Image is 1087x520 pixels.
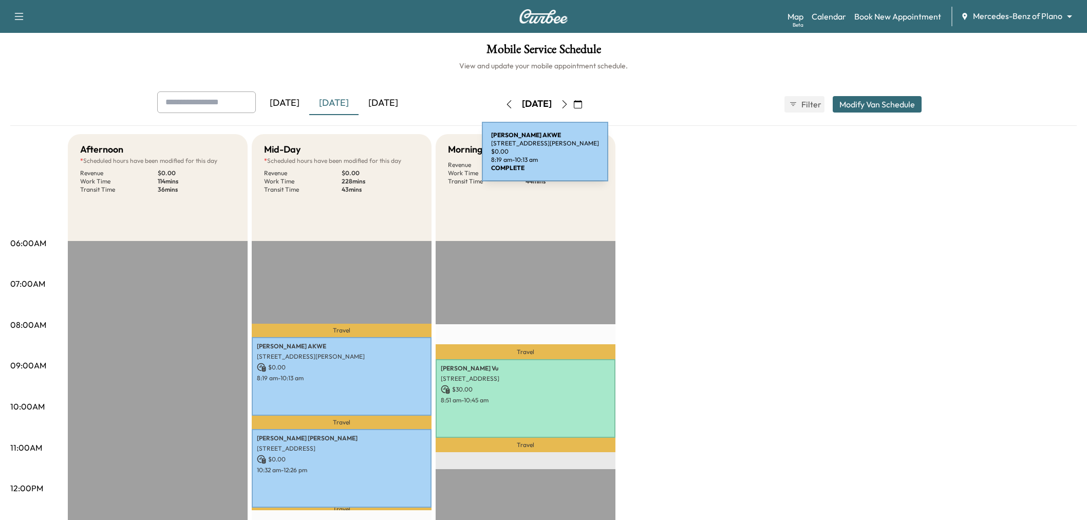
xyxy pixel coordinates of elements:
[441,385,610,394] p: $ 30.00
[10,237,46,249] p: 06:00AM
[264,142,301,157] h5: Mid-Day
[448,169,526,177] p: Work Time
[158,185,235,194] p: 36 mins
[441,396,610,404] p: 8:51 am - 10:45 am
[260,91,309,115] div: [DATE]
[257,455,426,464] p: $ 0.00
[10,43,1077,61] h1: Mobile Service Schedule
[10,400,45,413] p: 10:00AM
[252,324,432,337] p: Travel
[342,169,419,177] p: $ 0.00
[10,319,46,331] p: 08:00AM
[80,157,235,165] p: Scheduled hours have been modified for this day
[257,434,426,442] p: [PERSON_NAME] [PERSON_NAME]
[10,61,1077,71] h6: View and update your mobile appointment schedule.
[10,441,42,454] p: 11:00AM
[10,277,45,290] p: 07:00AM
[801,98,820,110] span: Filter
[788,10,803,23] a: MapBeta
[80,177,158,185] p: Work Time
[158,169,235,177] p: $ 0.00
[519,9,568,24] img: Curbee Logo
[80,169,158,177] p: Revenue
[448,177,526,185] p: Transit Time
[252,508,432,510] p: Travel
[257,342,426,350] p: [PERSON_NAME] AKWE
[784,96,824,113] button: Filter
[448,161,526,169] p: Revenue
[264,185,342,194] p: Transit Time
[158,177,235,185] p: 114 mins
[812,10,846,23] a: Calendar
[441,375,610,383] p: [STREET_ADDRESS]
[264,169,342,177] p: Revenue
[522,98,552,110] div: [DATE]
[441,364,610,373] p: [PERSON_NAME] Vu
[252,416,432,429] p: Travel
[257,363,426,372] p: $ 0.00
[793,21,803,29] div: Beta
[854,10,941,23] a: Book New Appointment
[10,482,43,494] p: 12:00PM
[448,142,482,157] h5: Morning
[264,157,419,165] p: Scheduled hours have been modified for this day
[257,466,426,474] p: 10:32 am - 12:26 pm
[436,344,615,359] p: Travel
[257,444,426,453] p: [STREET_ADDRESS]
[10,359,46,372] p: 09:00AM
[342,177,419,185] p: 228 mins
[257,352,426,361] p: [STREET_ADDRESS][PERSON_NAME]
[264,177,342,185] p: Work Time
[359,91,408,115] div: [DATE]
[309,91,359,115] div: [DATE]
[436,438,615,452] p: Travel
[80,185,158,194] p: Transit Time
[80,142,123,157] h5: Afternoon
[257,374,426,382] p: 8:19 am - 10:13 am
[342,185,419,194] p: 43 mins
[973,10,1062,22] span: Mercedes-Benz of Plano
[833,96,922,113] button: Modify Van Schedule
